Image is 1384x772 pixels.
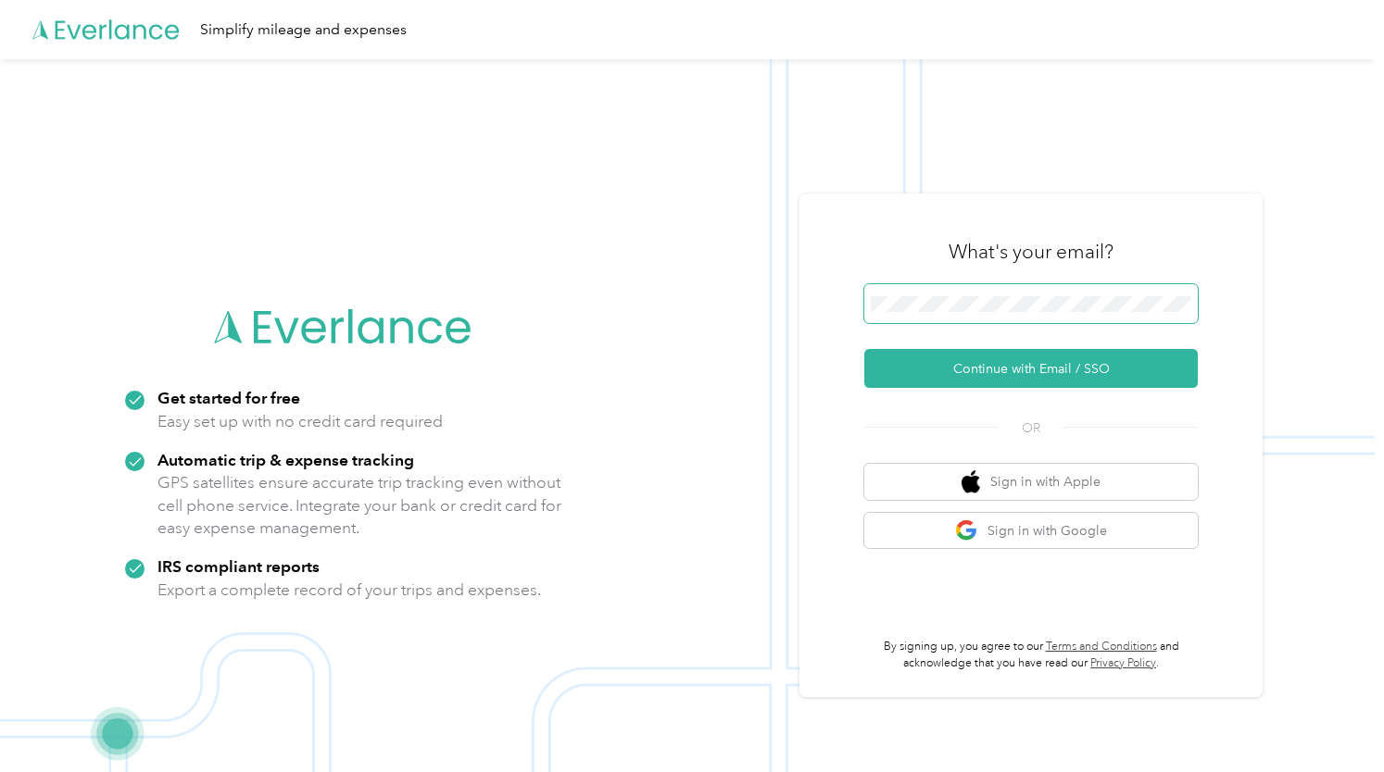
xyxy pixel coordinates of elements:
img: google logo [955,519,978,542]
p: Export a complete record of your trips and expenses. [157,579,541,602]
p: Easy set up with no credit card required [157,410,443,433]
div: Simplify mileage and expenses [200,19,407,42]
p: By signing up, you agree to our and acknowledge that you have read our . [864,639,1198,671]
a: Terms and Conditions [1046,640,1157,654]
a: Privacy Policy [1090,656,1156,670]
p: GPS satellites ensure accurate trip tracking even without cell phone service. Integrate your bank... [157,471,562,540]
button: Continue with Email / SSO [864,349,1198,388]
h3: What's your email? [949,239,1113,265]
strong: Get started for free [157,388,300,407]
strong: IRS compliant reports [157,556,320,576]
span: OR [999,418,1063,438]
strong: Automatic trip & expense tracking [157,450,414,469]
img: apple logo [962,470,980,493]
button: google logoSign in with Google [864,513,1198,549]
button: apple logoSign in with Apple [864,464,1198,500]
